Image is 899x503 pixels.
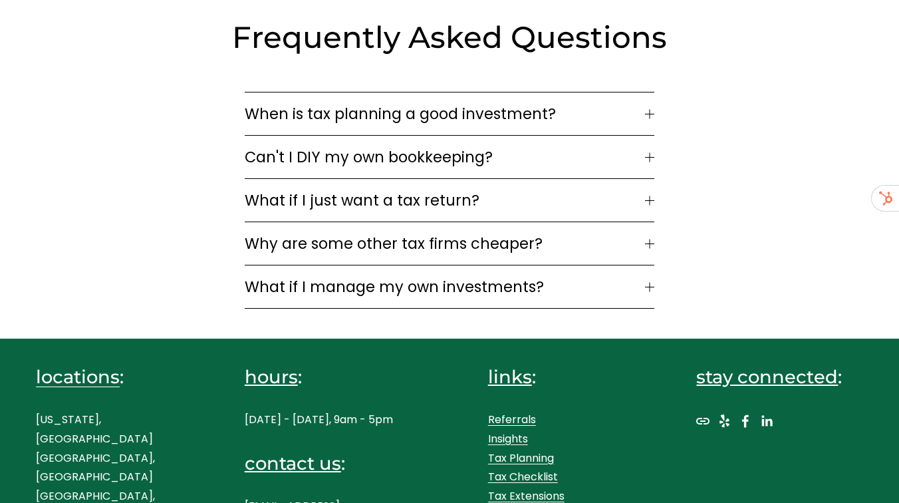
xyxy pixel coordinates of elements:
[488,449,554,468] a: Tax Planning
[245,232,645,255] span: Why are some other tax firms cheaper?
[245,222,654,265] button: Why are some other tax firms cheaper?
[245,275,645,298] span: What if I manage my own investments?
[36,365,202,389] h4: :
[488,366,532,388] span: links
[760,415,773,428] a: LinkedIn
[488,411,536,430] a: Referrals
[488,365,654,389] h4: :
[488,430,528,449] a: Insights
[739,415,752,428] a: Facebook
[245,265,654,308] button: What if I manage my own investments?
[245,366,298,388] span: hours
[696,365,862,389] h4: :
[245,189,645,212] span: What if I just want a tax return?
[717,415,731,428] a: Yelp
[245,102,645,125] span: When is tax planning a good investment?
[696,366,838,388] span: stay connected
[245,179,654,222] button: What if I just want a tax return?
[210,18,690,57] h2: Frequently Asked Questions
[245,451,411,476] h4: :
[696,415,709,428] a: URL
[245,146,645,168] span: Can't I DIY my own bookkeeping?
[245,411,411,430] p: [DATE] - [DATE], 9am - 5pm
[245,136,654,178] button: Can't I DIY my own bookkeeping?
[488,468,558,487] a: Tax Checklist
[245,365,411,389] h4: :
[245,452,341,474] span: contact us
[36,365,120,389] a: locations
[245,92,654,135] button: When is tax planning a good investment?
